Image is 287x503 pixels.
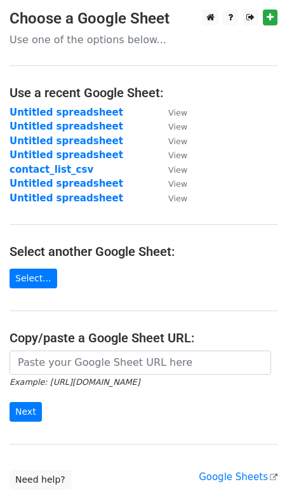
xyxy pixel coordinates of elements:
[199,471,277,483] a: Google Sheets
[10,164,93,175] a: contact_list_csv
[168,137,187,146] small: View
[10,107,123,118] a: Untitled spreadsheet
[168,151,187,160] small: View
[156,192,187,204] a: View
[10,149,123,161] a: Untitled spreadsheet
[168,179,187,189] small: View
[10,10,277,28] h3: Choose a Google Sheet
[10,351,271,375] input: Paste your Google Sheet URL here
[156,107,187,118] a: View
[10,33,277,46] p: Use one of the options below...
[10,402,42,422] input: Next
[10,470,71,490] a: Need help?
[168,108,187,117] small: View
[156,178,187,189] a: View
[10,244,277,259] h4: Select another Google Sheet:
[10,269,57,288] a: Select...
[168,165,187,175] small: View
[10,121,123,132] a: Untitled spreadsheet
[156,149,187,161] a: View
[10,85,277,100] h4: Use a recent Google Sheet:
[10,377,140,387] small: Example: [URL][DOMAIN_NAME]
[10,192,123,204] a: Untitled spreadsheet
[156,121,187,132] a: View
[168,122,187,131] small: View
[10,330,277,345] h4: Copy/paste a Google Sheet URL:
[168,194,187,203] small: View
[156,135,187,147] a: View
[10,178,123,189] a: Untitled spreadsheet
[156,164,187,175] a: View
[10,135,123,147] a: Untitled spreadsheet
